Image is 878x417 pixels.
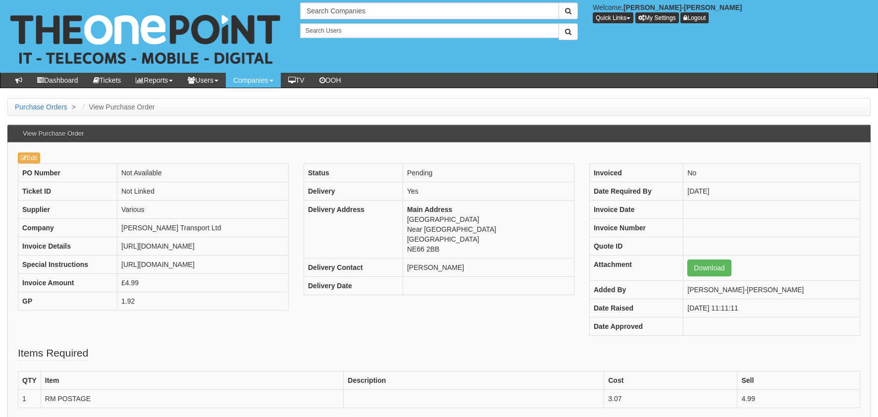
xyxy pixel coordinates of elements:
th: Supplier [18,201,117,219]
th: Sell [737,371,860,390]
a: Companies [226,73,281,88]
th: Date Required By [589,182,683,201]
td: Yes [403,182,574,201]
td: [URL][DOMAIN_NAME] [117,237,289,256]
td: [PERSON_NAME]-[PERSON_NAME] [683,281,860,299]
th: QTY [18,371,41,390]
th: Added By [589,281,683,299]
td: Various [117,201,289,219]
th: Delivery Address [304,201,403,259]
th: GP [18,292,117,311]
td: [GEOGRAPHIC_DATA] Near [GEOGRAPHIC_DATA] [GEOGRAPHIC_DATA] NE66 2BB [403,201,574,259]
th: Ticket ID [18,182,117,201]
h3: View Purchase Order [18,125,89,142]
td: RM POSTAGE [41,390,344,408]
td: Pending [403,164,574,182]
a: Edit [18,153,40,163]
th: Quote ID [589,237,683,256]
a: OOH [312,73,349,88]
th: Cost [604,371,737,390]
td: 4.99 [737,390,860,408]
th: Invoice Date [589,201,683,219]
th: Date Raised [589,299,683,317]
td: [DATE] 11:11:11 [683,299,860,317]
th: Description [344,371,604,390]
td: Not Available [117,164,289,182]
th: Special Instructions [18,256,117,274]
a: Purchase Orders [15,103,67,111]
th: Item [41,371,344,390]
th: Status [304,164,403,182]
th: Company [18,219,117,237]
a: Dashboard [30,73,86,88]
a: Download [687,260,731,276]
th: Invoice Number [589,219,683,237]
a: Reports [128,73,180,88]
th: Attachment [589,256,683,281]
td: 1.92 [117,292,289,311]
li: View Purchase Order [80,102,155,112]
b: [PERSON_NAME]-[PERSON_NAME] [623,3,742,11]
a: Users [180,73,226,88]
th: Invoiced [589,164,683,182]
input: Search Users [300,23,559,38]
th: PO Number [18,164,117,182]
td: [URL][DOMAIN_NAME] [117,256,289,274]
th: Invoice Details [18,237,117,256]
td: £4.99 [117,274,289,292]
th: Delivery Date [304,277,403,295]
a: Logout [680,12,709,23]
th: Date Approved [589,317,683,336]
a: TV [281,73,312,88]
span: > [69,103,78,111]
input: Search Companies [300,2,559,19]
th: Delivery Contact [304,259,403,277]
th: Invoice Amount [18,274,117,292]
td: Not Linked [117,182,289,201]
td: 1 [18,390,41,408]
th: Delivery [304,182,403,201]
td: [PERSON_NAME] [403,259,574,277]
td: 3.07 [604,390,737,408]
b: Main Address [407,206,452,213]
a: My Settings [635,12,679,23]
td: [DATE] [683,182,860,201]
td: No [683,164,860,182]
td: [PERSON_NAME] Transport Ltd [117,219,289,237]
div: Welcome, [585,2,878,23]
button: Quick Links [593,12,633,23]
legend: Items Required [18,346,88,361]
a: Tickets [86,73,129,88]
